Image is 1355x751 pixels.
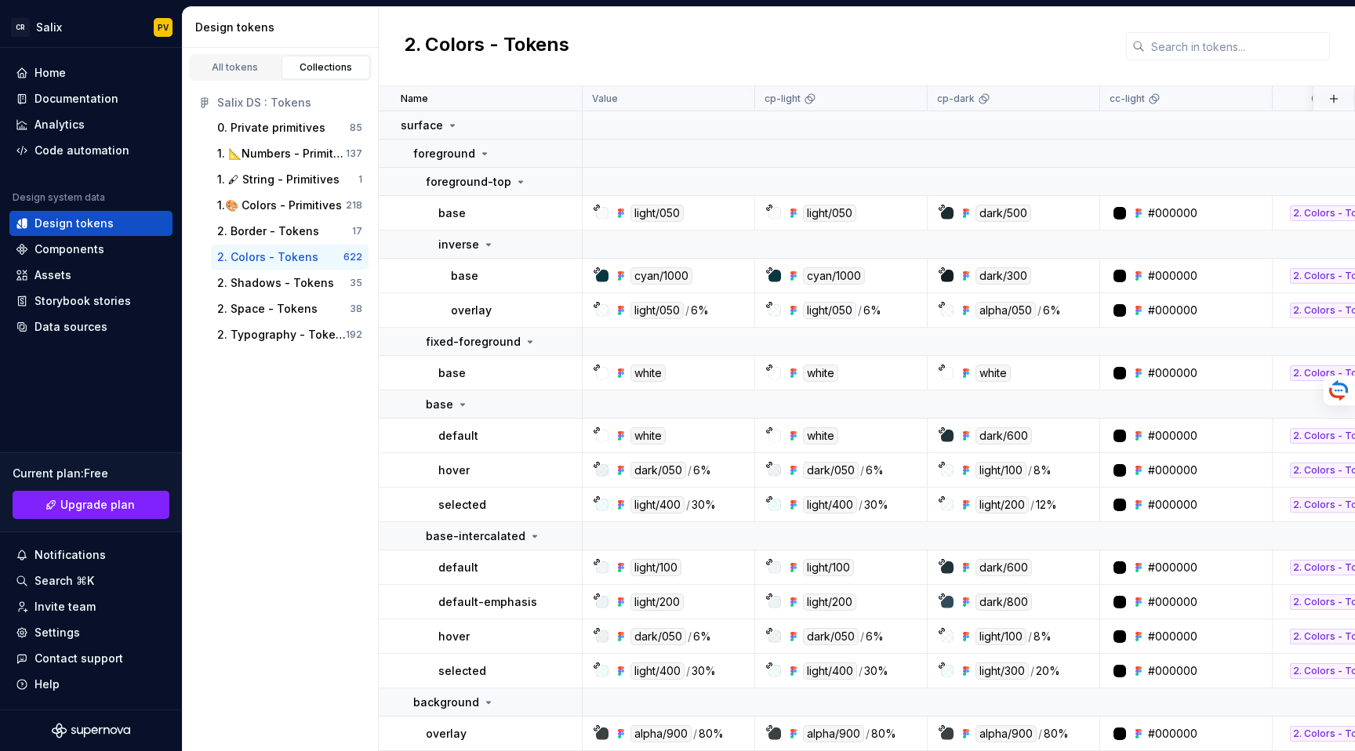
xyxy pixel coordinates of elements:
[693,462,711,479] div: 6%
[217,301,318,317] div: 2. Space - Tokens
[1148,428,1197,444] div: #000000
[211,219,369,244] a: 2. Border - Tokens17
[866,628,884,645] div: 6%
[699,725,724,742] div: 80%
[1145,32,1330,60] input: Search in tokens...
[1148,560,1197,575] div: #000000
[630,205,684,222] div: light/050
[692,496,716,513] div: 30%
[35,293,131,309] div: Storybook stories
[217,95,362,111] div: Salix DS : Tokens
[803,302,856,319] div: light/050
[975,427,1032,444] div: dark/600
[413,146,475,161] p: foreground
[35,547,106,563] div: Notifications
[693,628,711,645] div: 6%
[803,365,838,382] div: white
[630,496,685,513] div: light/400
[866,725,870,742] div: /
[803,267,865,285] div: cyan/1000
[9,86,173,111] a: Documentation
[401,93,428,105] p: Name
[685,302,689,319] div: /
[438,463,470,478] p: hover
[1148,303,1197,318] div: #000000
[692,662,716,680] div: 30%
[975,267,1031,285] div: dark/300
[975,496,1029,513] div: light/200
[346,328,362,341] div: 192
[217,249,318,265] div: 2. Colors - Tokens
[1037,302,1041,319] div: /
[1148,268,1197,284] div: #000000
[211,245,369,270] button: 2. Colors - Tokens622
[35,117,85,132] div: Analytics
[975,559,1032,576] div: dark/600
[350,277,362,289] div: 35
[9,138,173,163] a: Code automation
[426,397,453,412] p: base
[211,296,369,321] button: 2. Space - Tokens38
[52,723,130,738] a: Supernova Logo
[630,662,685,680] div: light/400
[1148,365,1197,381] div: #000000
[350,122,362,134] div: 85
[1028,628,1032,645] div: /
[438,205,466,221] p: base
[975,302,1036,319] div: alpha/050
[211,167,369,192] button: 1. 🖋 String - Primitives1
[217,172,340,187] div: 1. 🖋 String - Primitives
[803,559,854,576] div: light/100
[691,302,709,319] div: 6%
[630,559,681,576] div: light/100
[975,462,1026,479] div: light/100
[630,427,666,444] div: white
[864,496,888,513] div: 30%
[803,628,859,645] div: dark/050
[426,174,511,190] p: foreground-top
[9,263,173,288] a: Assets
[9,60,173,85] a: Home
[975,205,1031,222] div: dark/500
[1148,463,1197,478] div: #000000
[1036,496,1057,513] div: 12%
[35,267,71,283] div: Assets
[60,497,135,513] span: Upgrade plan
[438,560,478,575] p: default
[871,725,896,742] div: 80%
[9,620,173,645] a: Settings
[693,725,697,742] div: /
[765,93,801,105] p: cp-light
[9,112,173,137] a: Analytics
[937,93,975,105] p: cp-dark
[36,20,62,35] div: Salix
[9,314,173,339] a: Data sources
[1148,663,1197,679] div: #000000
[864,662,888,680] div: 30%
[686,662,690,680] div: /
[35,573,94,589] div: Search ⌘K
[630,593,684,611] div: light/200
[688,462,692,479] div: /
[9,237,173,262] a: Components
[35,216,114,231] div: Design tokens
[688,628,692,645] div: /
[1028,462,1032,479] div: /
[35,625,80,640] div: Settings
[451,303,492,318] p: overlay
[35,319,107,335] div: Data sources
[217,120,325,136] div: 0. Private primitives
[438,629,470,644] p: hover
[346,147,362,160] div: 137
[35,65,66,81] div: Home
[211,141,369,166] button: 1. 📐Numbers - Primitives137
[630,628,686,645] div: dark/050
[1038,725,1042,742] div: /
[438,594,537,610] p: default-emphasis
[35,677,60,692] div: Help
[211,270,369,296] button: 2. Shadows - Tokens35
[9,288,173,314] a: Storybook stories
[630,267,692,285] div: cyan/1000
[13,491,169,519] a: Upgrade plan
